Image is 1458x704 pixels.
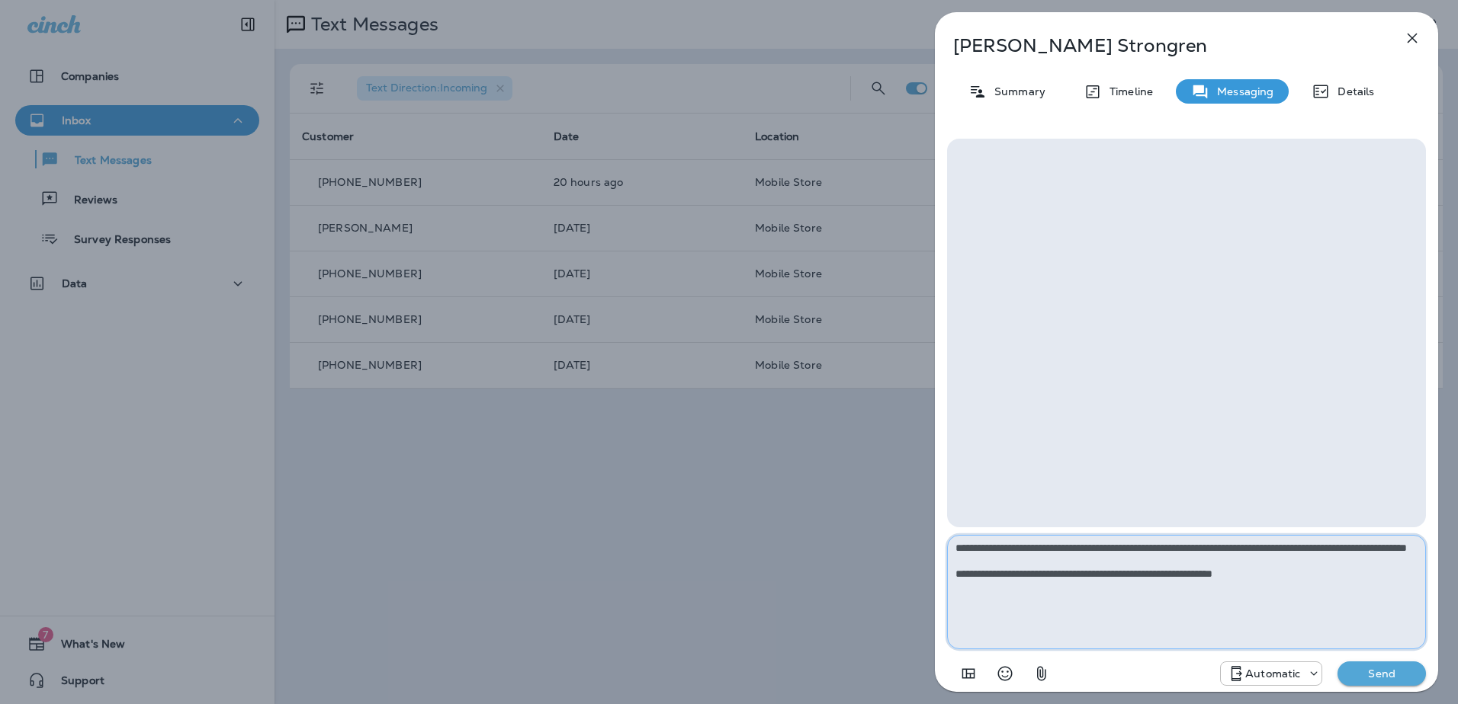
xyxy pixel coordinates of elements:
[987,85,1045,98] p: Summary
[953,658,984,689] button: Add in a premade template
[1350,667,1414,680] p: Send
[953,35,1370,56] p: [PERSON_NAME] Strongren
[1245,667,1300,680] p: Automatic
[1102,85,1153,98] p: Timeline
[1330,85,1374,98] p: Details
[990,658,1020,689] button: Select an emoji
[1209,85,1273,98] p: Messaging
[1338,661,1426,686] button: Send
